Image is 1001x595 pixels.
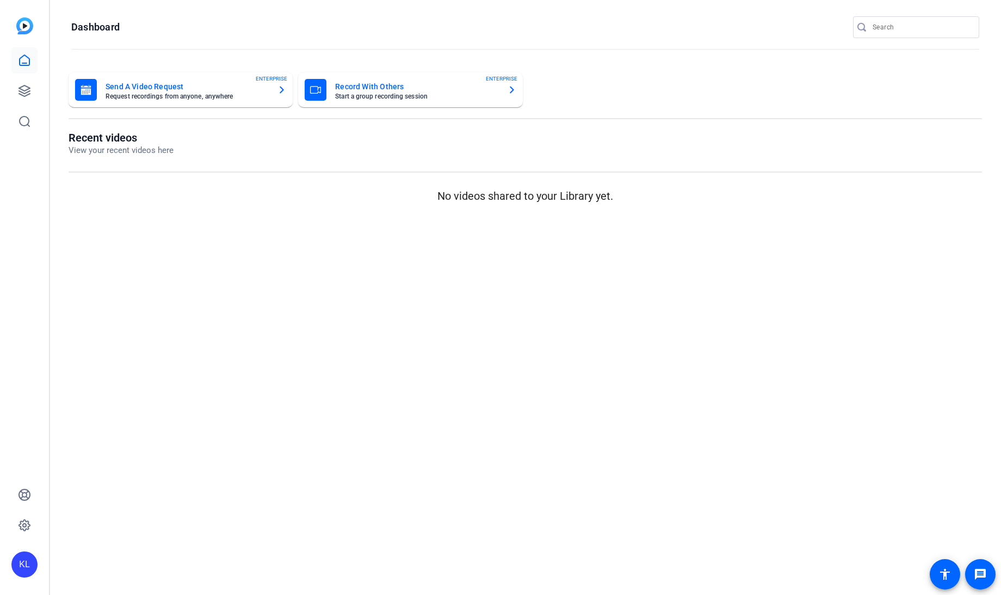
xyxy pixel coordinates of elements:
mat-icon: accessibility [938,568,951,581]
button: Record With OthersStart a group recording sessionENTERPRISE [298,72,522,107]
span: ENTERPRISE [486,75,517,83]
button: Send A Video RequestRequest recordings from anyone, anywhereENTERPRISE [69,72,293,107]
h1: Dashboard [71,21,120,34]
p: View your recent videos here [69,144,174,157]
mat-card-title: Send A Video Request [106,80,269,93]
mat-card-subtitle: Request recordings from anyone, anywhere [106,93,269,100]
mat-card-subtitle: Start a group recording session [335,93,498,100]
h1: Recent videos [69,131,174,144]
mat-icon: message [974,568,987,581]
img: blue-gradient.svg [16,17,33,34]
mat-card-title: Record With Others [335,80,498,93]
span: ENTERPRISE [256,75,287,83]
p: No videos shared to your Library yet. [69,188,982,204]
div: KL [11,551,38,578]
input: Search [873,21,971,34]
